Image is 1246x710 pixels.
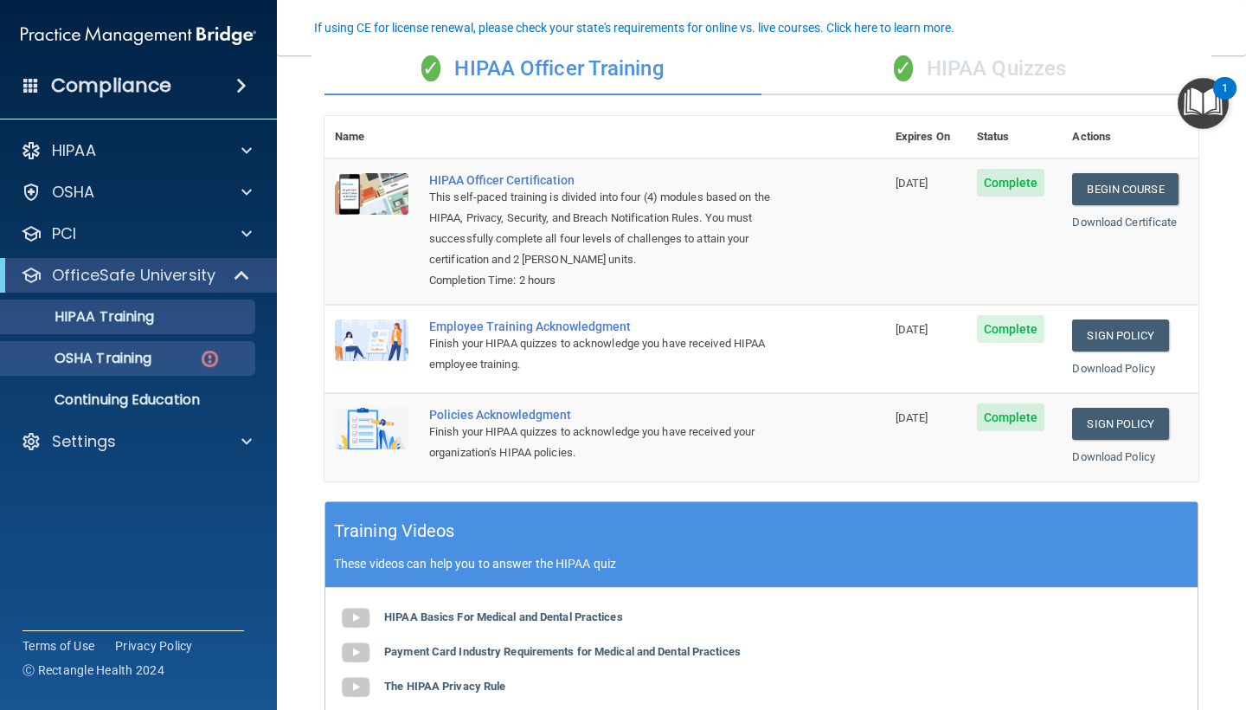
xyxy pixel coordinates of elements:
[1072,408,1168,440] a: Sign Policy
[1072,450,1155,463] a: Download Policy
[429,173,799,187] a: HIPAA Officer Certification
[896,323,928,336] span: [DATE]
[1072,216,1177,229] a: Download Certificate
[52,140,96,161] p: HIPAA
[324,116,419,158] th: Name
[21,18,256,53] img: PMB logo
[314,22,954,34] div: If using CE for license renewal, please check your state's requirements for online vs. live cours...
[429,319,799,333] div: Employee Training Acknowledgment
[21,140,252,161] a: HIPAA
[52,265,215,286] p: OfficeSafe University
[22,637,94,655] a: Terms of Use
[22,662,164,679] span: Ⓒ Rectangle Health 2024
[115,637,193,655] a: Privacy Policy
[384,680,505,693] b: The HIPAA Privacy Rule
[1222,88,1228,111] div: 1
[52,182,95,203] p: OSHA
[52,223,76,244] p: PCI
[11,308,154,326] p: HIPAA Training
[338,670,373,705] img: gray_youtube_icon.38fcd6cc.png
[977,403,1045,431] span: Complete
[967,116,1063,158] th: Status
[429,333,799,375] div: Finish your HIPAA quizzes to acknowledge you have received HIPAA employee training.
[52,431,116,452] p: Settings
[429,422,799,463] div: Finish your HIPAA quizzes to acknowledge you have received your organization’s HIPAA policies.
[21,431,252,452] a: Settings
[1178,78,1229,129] button: Open Resource Center, 1 new notification
[11,350,151,367] p: OSHA Training
[51,74,171,98] h4: Compliance
[384,645,741,658] b: Payment Card Industry Requirements for Medical and Dental Practices
[384,610,623,623] b: HIPAA Basics For Medical and Dental Practices
[429,270,799,291] div: Completion Time: 2 hours
[1072,173,1178,205] a: Begin Course
[1062,116,1198,158] th: Actions
[199,348,221,370] img: danger-circle.6113f641.png
[324,43,761,95] div: HIPAA Officer Training
[21,265,251,286] a: OfficeSafe University
[334,516,455,546] h5: Training Videos
[896,411,928,424] span: [DATE]
[977,315,1045,343] span: Complete
[761,43,1198,95] div: HIPAA Quizzes
[338,601,373,636] img: gray_youtube_icon.38fcd6cc.png
[21,223,252,244] a: PCI
[429,408,799,422] div: Policies Acknowledgment
[11,391,247,409] p: Continuing Education
[421,55,440,81] span: ✓
[894,55,913,81] span: ✓
[1072,362,1155,375] a: Download Policy
[334,557,1189,571] p: These videos can help you to answer the HIPAA quiz
[885,116,967,158] th: Expires On
[896,177,928,190] span: [DATE]
[311,19,957,36] button: If using CE for license renewal, please check your state's requirements for online vs. live cours...
[1072,319,1168,352] a: Sign Policy
[338,636,373,670] img: gray_youtube_icon.38fcd6cc.png
[21,182,252,203] a: OSHA
[977,169,1045,197] span: Complete
[429,187,799,270] div: This self-paced training is divided into four (4) modules based on the HIPAA, Privacy, Security, ...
